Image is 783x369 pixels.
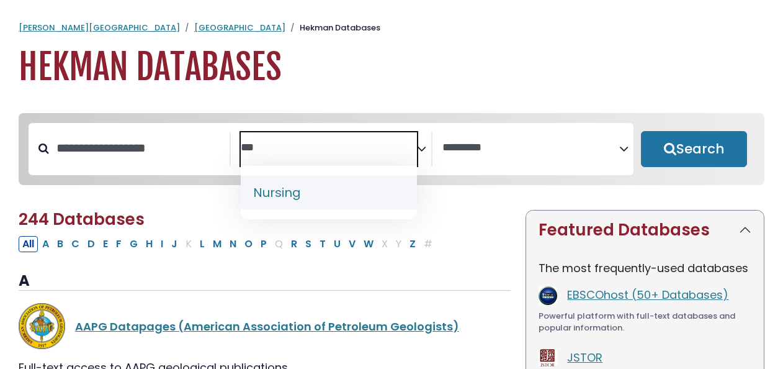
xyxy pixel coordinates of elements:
[75,319,459,334] a: AAPG Datapages (American Association of Petroleum Geologists)
[68,236,83,252] button: Filter Results C
[19,208,145,230] span: 244 Databases
[168,236,181,252] button: Filter Results J
[126,236,141,252] button: Filter Results G
[241,142,418,155] textarea: Search
[567,350,602,365] a: JSTOR
[316,236,329,252] button: Filter Results T
[345,236,359,252] button: Filter Results V
[302,236,315,252] button: Filter Results S
[112,236,125,252] button: Filter Results F
[330,236,344,252] button: Filter Results U
[49,138,230,158] input: Search database by title or keyword
[142,236,156,252] button: Filter Results H
[442,142,619,155] textarea: Search
[226,236,240,252] button: Filter Results N
[194,22,285,34] a: [GEOGRAPHIC_DATA]
[209,236,225,252] button: Filter Results M
[241,236,256,252] button: Filter Results O
[360,236,377,252] button: Filter Results W
[539,260,751,276] p: The most frequently-used databases
[567,287,728,303] a: EBSCOhost (50+ Databases)
[287,236,301,252] button: Filter Results R
[526,211,764,250] button: Featured Databases
[19,235,437,251] div: Alpha-list to filter by first letter of database name
[38,236,53,252] button: Filter Results A
[19,113,764,185] nav: Search filters
[19,236,38,252] button: All
[157,236,167,252] button: Filter Results I
[84,236,99,252] button: Filter Results D
[285,22,380,34] li: Hekman Databases
[53,236,67,252] button: Filter Results B
[406,236,419,252] button: Filter Results Z
[19,47,764,88] h1: Hekman Databases
[19,272,511,291] h3: A
[641,131,747,167] button: Submit for Search Results
[257,236,271,252] button: Filter Results P
[539,310,751,334] div: Powerful platform with full-text databases and popular information.
[19,22,764,34] nav: breadcrumb
[241,176,417,209] li: Nursing
[196,236,208,252] button: Filter Results L
[99,236,112,252] button: Filter Results E
[19,22,180,34] a: [PERSON_NAME][GEOGRAPHIC_DATA]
